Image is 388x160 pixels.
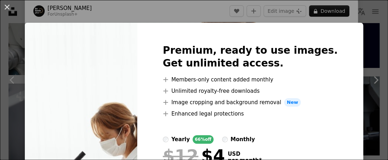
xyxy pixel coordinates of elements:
div: monthly [231,135,255,144]
div: 66% off [193,135,214,144]
h2: Premium, ready to use images. Get unlimited access. [163,44,338,70]
span: New [284,98,301,107]
li: Image cropping and background removal [163,98,338,107]
input: monthly [222,137,228,142]
li: Enhanced legal protections [163,110,338,118]
li: Members-only content added monthly [163,75,338,84]
input: yearly66%off [163,137,168,142]
li: Unlimited royalty-free downloads [163,87,338,95]
div: yearly [171,135,190,144]
span: USD [228,151,262,157]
